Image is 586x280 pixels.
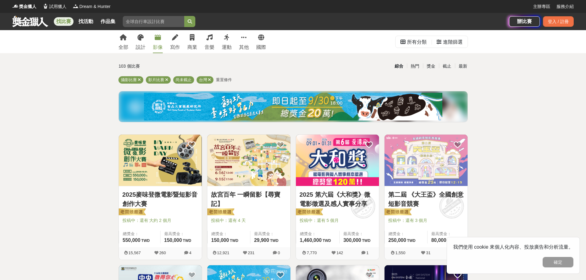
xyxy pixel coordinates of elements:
a: LogoDream & Hunter [73,3,110,10]
span: 總獎金： [300,231,336,237]
span: 260 [159,250,166,255]
span: Dream & Hunter [79,3,110,10]
span: 最高獎金： [431,231,464,237]
a: Logo獎金獵人 [12,3,36,10]
span: 142 [337,250,343,255]
div: 熱門 [407,61,423,72]
span: 總獎金： [389,231,424,237]
div: 所有分類 [407,36,427,48]
button: 確定 [543,257,573,267]
span: TWD [270,239,278,243]
img: Cover Image [119,135,202,186]
span: 150,000 [211,238,229,243]
a: 服務介紹 [556,3,574,10]
div: 音樂 [205,44,214,51]
span: 最高獎金： [164,231,198,237]
div: 運動 [222,44,232,51]
span: 獎金獵人 [19,3,36,10]
a: 找比賽 [54,17,74,26]
span: 台灣 [199,77,207,82]
span: 總獎金： [211,231,246,237]
span: 12,921 [217,250,229,255]
span: 1,550 [395,250,405,255]
a: 國際 [256,30,266,53]
div: 登入 / 註冊 [543,16,574,27]
div: 截止 [439,61,455,72]
a: 主辦專區 [533,3,550,10]
span: 投稿中：還有 大約 2 個月 [122,217,198,224]
span: TWD [230,239,238,243]
div: 獎金 [423,61,439,72]
span: 31 [426,250,430,255]
img: Cover Image [296,135,379,186]
span: 7,770 [307,250,317,255]
span: 我們使用 cookie 來個人化內容、投放廣告和分析流量。 [453,244,573,250]
a: 2025麥味登微電影暨短影音創作大賽 [122,190,198,208]
span: TWD [362,239,370,243]
a: 其他 [239,30,249,53]
div: 最新 [455,61,471,72]
div: 國際 [256,44,266,51]
span: 投稿中：還有 3 個月 [388,217,464,224]
a: 寫作 [170,30,180,53]
span: 最高獎金： [254,231,287,237]
img: Logo [73,3,79,9]
span: 總獎金： [123,231,157,237]
span: 15,567 [129,250,141,255]
img: 老闆娘嚴選 [118,208,146,217]
img: Cover Image [385,135,468,186]
span: 重置條件 [216,77,232,82]
span: 尚未截止 [176,77,192,82]
span: 最高獎金： [343,231,375,237]
span: 影片比賽 [148,77,164,82]
img: 老闆娘嚴選 [206,208,234,217]
span: 投稿中：還有 5 個月 [300,217,375,224]
span: 550,000 [123,238,141,243]
a: 第二屆 《大王盃》全國創意短影音競賽 [388,190,464,208]
span: 300,000 [343,238,361,243]
span: 投稿中：還有 4 天 [211,217,287,224]
div: 綜合 [391,61,407,72]
div: 103 個比賽 [119,61,235,72]
a: 商業 [187,30,197,53]
a: 音樂 [205,30,214,53]
img: Logo [42,3,49,9]
a: Logo試用獵人 [42,3,66,10]
a: 全部 [118,30,128,53]
a: Cover Image [207,135,290,186]
span: 231 [248,250,255,255]
span: 試用獵人 [49,3,66,10]
a: 找活動 [76,17,96,26]
span: TWD [141,239,149,243]
span: TWD [183,239,191,243]
div: 設計 [136,44,146,51]
input: 全球自行車設計比賽 [123,16,184,27]
span: 0 [278,250,280,255]
span: TWD [323,239,331,243]
a: 2025 第六屆《大和獎》微電影徵選及感人實事分享 [300,190,375,208]
div: 進階篩選 [443,36,463,48]
span: 1 [366,250,369,255]
span: 4 [189,250,191,255]
span: 1,460,000 [300,238,322,243]
img: 老闆娘嚴選 [295,208,323,217]
img: 老闆娘嚴選 [383,208,412,217]
div: 全部 [118,44,128,51]
span: 29,900 [254,238,269,243]
img: ea6d37ea-8c75-4c97-b408-685919e50f13.jpg [144,93,442,120]
a: 運動 [222,30,232,53]
div: 其他 [239,44,249,51]
a: 作品集 [98,17,118,26]
a: 設計 [136,30,146,53]
span: 攝影比賽 [121,77,137,82]
a: 辦比賽 [509,16,540,27]
img: Logo [12,3,18,9]
div: 商業 [187,44,197,51]
a: 影像 [153,30,163,53]
div: 影像 [153,44,163,51]
span: 80,000 [431,238,446,243]
a: 故宮百年 一瞬留影【尋寶記】 [211,190,287,208]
